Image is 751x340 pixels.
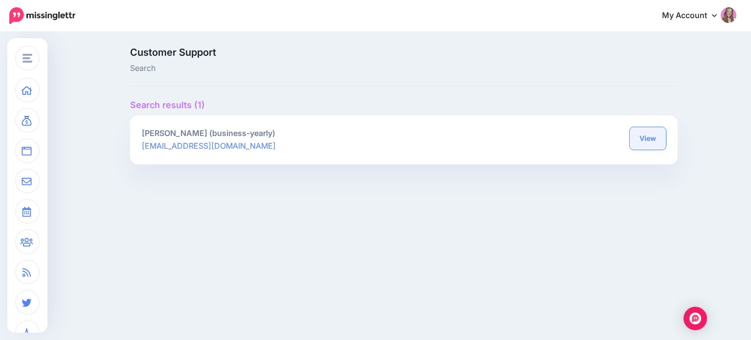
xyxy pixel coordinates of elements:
[630,127,666,150] a: View
[130,47,490,57] span: Customer Support
[130,62,490,75] span: Search
[22,54,32,63] img: menu.png
[9,7,75,24] img: Missinglettr
[652,4,736,28] a: My Account
[684,307,707,330] div: Open Intercom Messenger
[130,100,678,111] h4: Search results (1)
[142,141,276,151] a: [EMAIL_ADDRESS][DOMAIN_NAME]
[142,128,275,138] b: [PERSON_NAME] (business-yearly)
